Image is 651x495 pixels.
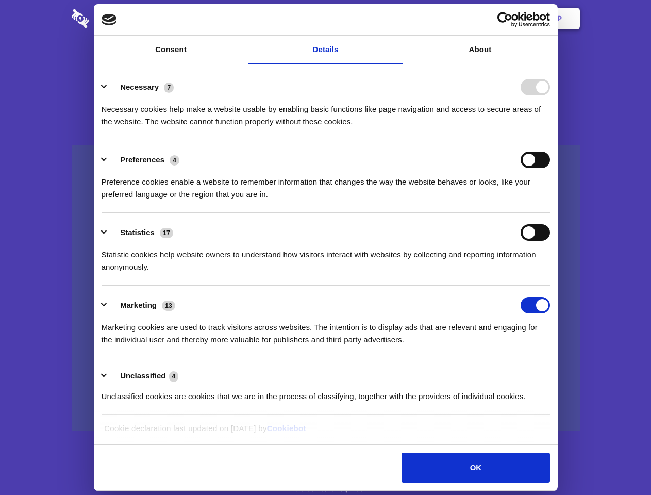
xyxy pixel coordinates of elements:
div: Necessary cookies help make a website usable by enabling basic functions like page navigation and... [102,95,550,128]
a: Login [468,3,512,35]
h1: Eliminate Slack Data Loss. [72,46,580,84]
span: 17 [160,228,173,238]
label: Marketing [120,301,157,309]
div: Preference cookies enable a website to remember information that changes the way the website beha... [102,168,550,201]
a: Pricing [303,3,347,35]
span: 4 [169,371,179,382]
span: 13 [162,301,175,311]
div: Statistic cookies help website owners to understand how visitors interact with websites by collec... [102,241,550,273]
a: About [403,36,558,64]
div: Marketing cookies are used to track visitors across websites. The intention is to display ads tha... [102,313,550,346]
button: Statistics (17) [102,224,180,241]
button: Unclassified (4) [102,370,185,383]
div: Cookie declaration last updated on [DATE] by [96,422,555,442]
a: Wistia video thumbnail [72,145,580,432]
h4: Auto-redaction of sensitive data, encrypted data sharing and self-destructing private chats. Shar... [72,94,580,128]
a: Contact [418,3,465,35]
a: Consent [94,36,248,64]
span: 4 [170,155,179,166]
span: 7 [164,82,174,93]
img: logo-wordmark-white-trans-d4663122ce5f474addd5e946df7df03e33cb6a1c49d2221995e7729f52c070b2.svg [72,9,160,28]
label: Statistics [120,228,155,237]
button: Preferences (4) [102,152,186,168]
div: Unclassified cookies are cookies that we are in the process of classifying, together with the pro... [102,383,550,403]
a: Details [248,36,403,64]
a: Usercentrics Cookiebot - opens in a new window [460,12,550,27]
button: OK [402,453,549,483]
a: Cookiebot [267,424,306,433]
img: logo [102,14,117,25]
label: Preferences [120,155,164,164]
button: Marketing (13) [102,297,182,313]
button: Necessary (7) [102,79,180,95]
label: Necessary [120,82,159,91]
